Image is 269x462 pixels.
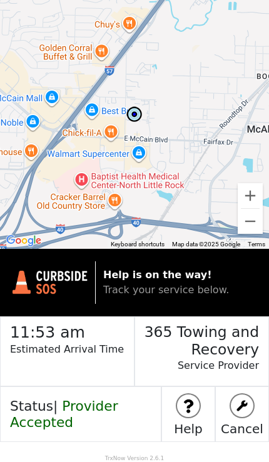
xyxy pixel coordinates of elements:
span: Provider Accepted [10,398,118,430]
button: Zoom out [238,209,263,234]
h5: Help [162,421,215,436]
p: Service Provider [135,358,259,386]
img: logo stuff [231,394,253,417]
h2: 11:53 am [10,317,134,342]
img: Google [3,233,44,249]
strong: Help is on the way! [103,269,212,281]
span: Map data ©2025 Google [172,241,240,248]
button: Zoom in [238,183,263,208]
p: Estimated Arrival Time [10,342,134,369]
span: Track your service below. [103,284,229,296]
h4: Status | [1,398,161,431]
a: Terms (opens in new tab) [248,241,265,248]
h3: 365 Towing and Recovery [135,317,259,358]
a: Open this area in Google Maps (opens a new window) [3,233,44,249]
button: Keyboard shortcuts [111,240,165,249]
h5: Cancel [216,421,268,436]
img: trx now logo [13,271,88,294]
img: logo stuff [177,394,200,417]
